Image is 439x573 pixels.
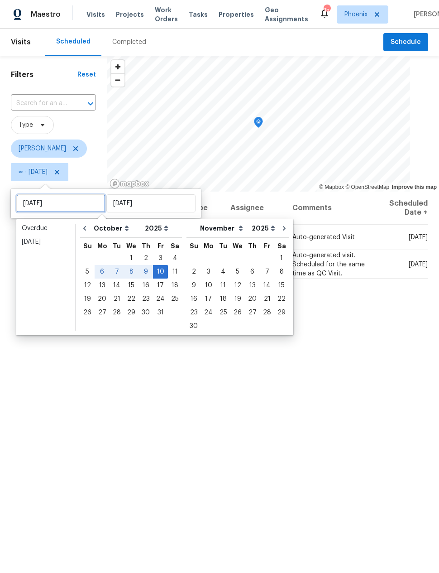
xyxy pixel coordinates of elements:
span: Tasks [189,11,208,18]
span: Visits [86,10,105,19]
div: Tue Nov 25 2025 [216,306,230,319]
div: Fri Nov 28 2025 [260,306,274,319]
div: 21 [260,293,274,305]
abbr: Saturday [277,243,286,249]
a: Mapbox homepage [110,178,149,189]
a: OpenStreetMap [345,184,389,190]
div: Tue Oct 21 2025 [110,292,124,306]
div: 24 [153,293,168,305]
div: Sat Oct 18 2025 [168,279,182,292]
div: Completed [112,38,146,47]
div: 8 [124,265,138,278]
div: 13 [95,279,110,292]
select: Month [91,221,143,235]
div: 17 [201,293,216,305]
div: Reset [77,70,96,79]
div: 5 [80,265,95,278]
span: [DATE] [409,261,428,267]
div: 26 [230,306,245,319]
div: 2 [138,252,153,265]
abbr: Saturday [171,243,179,249]
div: Mon Oct 27 2025 [95,306,110,319]
div: Thu Nov 20 2025 [245,292,260,306]
button: Zoom out [111,73,124,87]
div: 21 [110,293,124,305]
div: 6 [95,265,110,278]
div: 18 [216,293,230,305]
div: Mon Nov 17 2025 [201,292,216,306]
div: Mon Oct 20 2025 [95,292,110,306]
div: Thu Nov 13 2025 [245,279,260,292]
div: Wed Oct 01 2025 [124,251,138,265]
div: Wed Nov 26 2025 [230,306,245,319]
div: Fri Oct 10 2025 [153,265,168,279]
div: Sun Oct 26 2025 [80,306,95,319]
select: Year [249,221,277,235]
div: Sun Oct 05 2025 [80,265,95,279]
div: 1 [124,252,138,265]
div: Thu Nov 27 2025 [245,306,260,319]
div: Scheduled [56,37,91,46]
div: 28 [260,306,274,319]
div: 14 [260,279,274,292]
abbr: Wednesday [233,243,243,249]
div: Mon Nov 24 2025 [201,306,216,319]
input: Search for an address... [11,96,71,111]
a: Mapbox [319,184,344,190]
span: Zoom in [111,60,124,73]
abbr: Wednesday [126,243,136,249]
div: 9 [186,279,201,292]
span: Work Orders [155,5,178,24]
div: 19 [230,293,245,305]
div: 8 [274,265,289,278]
a: Improve this map [392,184,437,190]
div: Wed Oct 08 2025 [124,265,138,279]
div: Sun Oct 19 2025 [80,292,95,306]
div: 29 [274,306,289,319]
span: [PERSON_NAME] [19,144,66,153]
div: Fri Nov 14 2025 [260,279,274,292]
div: 20 [245,293,260,305]
div: 17 [153,279,168,292]
div: 30 [186,320,201,332]
abbr: Friday [157,243,164,249]
div: 27 [245,306,260,319]
span: Visits [11,32,31,52]
div: Sun Nov 09 2025 [186,279,201,292]
span: Auto-generated Visit [292,234,355,241]
div: Fri Oct 24 2025 [153,292,168,306]
canvas: Map [107,56,410,192]
span: Auto-generated visit. Scheduled for the same time as QC Visit. [292,252,365,276]
div: 2 [186,265,201,278]
div: Sat Nov 15 2025 [274,279,289,292]
th: Scheduled Date ↑ [378,192,428,225]
div: Wed Oct 22 2025 [124,292,138,306]
h1: Filters [11,70,77,79]
div: 16 [138,279,153,292]
div: 7 [260,265,274,278]
div: Mon Nov 03 2025 [201,265,216,279]
div: Tue Nov 18 2025 [216,292,230,306]
div: 12 [80,279,95,292]
span: Phoenix [344,10,367,19]
div: Tue Oct 28 2025 [110,306,124,319]
span: [DATE] [409,234,428,241]
div: 15 [274,279,289,292]
div: Tue Nov 04 2025 [216,265,230,279]
div: 10 [153,265,168,278]
div: 31 [153,306,168,319]
div: Fri Oct 17 2025 [153,279,168,292]
div: Tue Oct 07 2025 [110,265,124,279]
abbr: Monday [204,243,214,249]
span: Maestro [31,10,61,19]
div: 15 [124,279,138,292]
div: Sun Nov 23 2025 [186,306,201,319]
select: Month [198,221,249,235]
div: Map marker [254,117,263,131]
th: Assignee [223,192,285,225]
button: Go to next month [277,219,291,237]
div: [DATE] [22,237,70,246]
div: Sun Nov 16 2025 [186,292,201,306]
abbr: Thursday [248,243,257,249]
div: 20 [95,293,110,305]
